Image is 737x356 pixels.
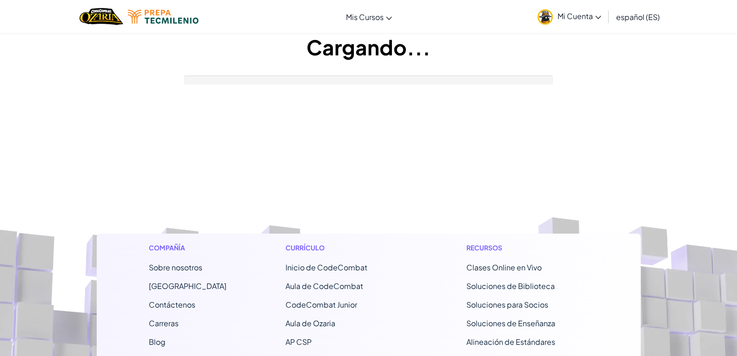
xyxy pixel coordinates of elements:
a: Aula de Ozaria [286,318,335,328]
a: Alineación de Estándares [466,337,555,347]
a: Carreras [149,318,179,328]
a: CodeCombat Junior [286,300,357,309]
a: Ozaria by CodeCombat logo [80,7,123,26]
h1: Currículo [286,243,408,253]
span: español (ES) [616,12,660,22]
span: Contáctenos [149,300,195,309]
a: [GEOGRAPHIC_DATA] [149,281,226,291]
a: Soluciones para Socios [466,300,548,309]
a: Soluciones de Enseñanza [466,318,555,328]
span: Mis Cursos [346,12,384,22]
a: Clases Online en Vivo [466,262,542,272]
a: Blog [149,337,166,347]
a: Sobre nosotros [149,262,202,272]
a: Soluciones de Biblioteca [466,281,555,291]
img: Tecmilenio logo [128,10,199,24]
a: Mi Cuenta [533,2,606,31]
img: avatar [538,9,553,25]
span: Inicio de CodeCombat [286,262,367,272]
a: Mis Cursos [341,4,397,29]
img: Home [80,7,123,26]
a: Aula de CodeCombat [286,281,363,291]
span: Mi Cuenta [558,11,601,21]
a: AP CSP [286,337,312,347]
h1: Recursos [466,243,589,253]
h1: Compañía [149,243,226,253]
a: español (ES) [611,4,664,29]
